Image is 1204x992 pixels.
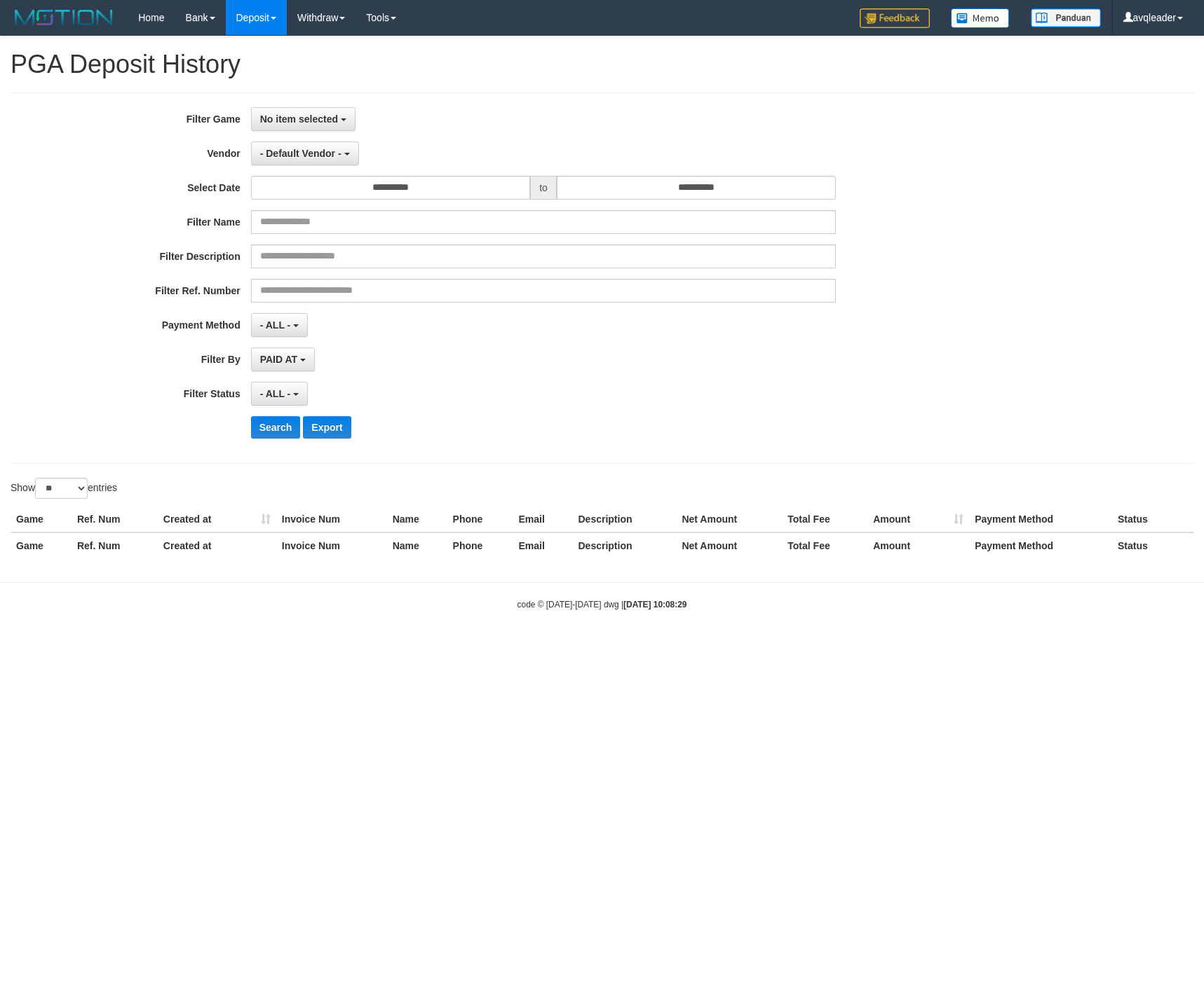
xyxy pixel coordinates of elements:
img: Button%20Memo.svg [951,8,1010,28]
th: Game [11,507,72,532]
th: Email [513,532,573,558]
span: to [530,176,557,200]
th: Created at [158,507,276,532]
th: Net Amount [676,507,782,532]
th: Status [1112,532,1193,558]
th: Game [11,532,72,558]
strong: [DATE] 10:08:29 [623,600,686,609]
th: Status [1112,507,1193,532]
button: - ALL - [251,382,308,406]
th: Email [513,507,573,532]
button: Export [303,416,351,439]
span: No item selected [260,113,338,125]
th: Name [387,507,447,532]
button: - ALL - [251,313,308,337]
h1: PGA Deposit History [11,50,1193,78]
th: Ref. Num [72,532,158,558]
button: No item selected [251,107,356,131]
select: Showentries [35,478,88,499]
span: PAID AT [260,354,297,365]
th: Total Fee [782,507,867,532]
img: Feedback.jpg [860,8,930,28]
img: panduan.png [1031,8,1101,27]
th: Amount [867,532,969,558]
th: Phone [447,507,513,532]
th: Payment Method [969,532,1112,558]
span: - Default Vendor - [260,148,341,159]
th: Description [572,507,676,532]
th: Total Fee [782,532,867,558]
button: - Default Vendor - [251,142,359,165]
th: Amount [867,507,969,532]
th: Payment Method [969,507,1112,532]
small: code © [DATE]-[DATE] dwg | [518,600,687,609]
button: PAID AT [251,347,315,371]
th: Description [572,532,676,558]
span: - ALL - [260,388,291,399]
th: Phone [447,532,513,558]
button: Search [251,416,301,439]
th: Name [387,532,447,558]
th: Invoice Num [276,532,387,558]
th: Created at [158,532,276,558]
th: Invoice Num [276,507,387,532]
label: Show entries [11,478,117,499]
img: MOTION_logo.png [11,7,117,28]
th: Net Amount [676,532,782,558]
th: Ref. Num [72,507,158,532]
span: - ALL - [260,319,291,331]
